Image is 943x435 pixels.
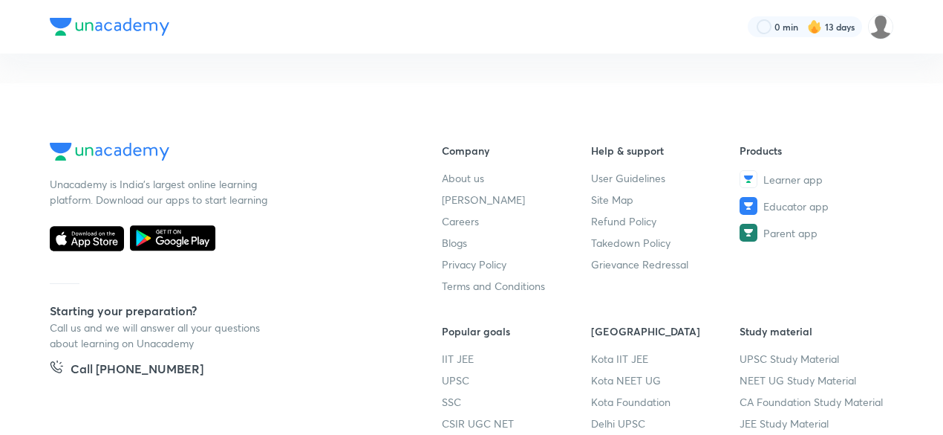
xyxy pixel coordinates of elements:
h6: Products [740,143,889,158]
a: [PERSON_NAME] [442,192,591,207]
img: Learner app [740,170,757,188]
h5: Starting your preparation? [50,302,394,320]
a: SSC [442,394,591,410]
h5: Call [PHONE_NUMBER] [71,360,203,381]
a: UPSC Study Material [740,351,889,367]
h6: Company [442,143,591,158]
a: Privacy Policy [442,257,591,272]
a: Careers [442,213,591,229]
a: Site Map [591,192,740,207]
a: User Guidelines [591,170,740,186]
a: Grievance Redressal [591,257,740,272]
a: NEET UG Study Material [740,373,889,388]
img: Company Logo [50,18,169,36]
a: Learner app [740,170,889,188]
p: Call us and we will answer all your questions about learning on Unacademy [50,320,273,351]
h6: Help & support [591,143,740,158]
span: Careers [442,213,479,229]
img: SAKSHI AGRAWAL [868,14,893,39]
span: Educator app [763,199,829,214]
h6: Study material [740,323,889,339]
span: Learner app [763,172,823,187]
img: Parent app [740,224,757,242]
a: Call [PHONE_NUMBER] [50,360,203,381]
h6: [GEOGRAPHIC_DATA] [591,323,740,339]
img: Educator app [740,197,757,215]
a: Kota Foundation [591,394,740,410]
a: CA Foundation Study Material [740,394,889,410]
a: Refund Policy [591,213,740,229]
h6: Popular goals [442,323,591,339]
a: Company Logo [50,143,394,164]
a: Delhi UPSC [591,416,740,431]
a: About us [442,170,591,186]
img: Company Logo [50,143,169,161]
a: JEE Study Material [740,416,889,431]
p: Unacademy is India’s largest online learning platform. Download our apps to start learning [50,176,273,207]
a: UPSC [442,373,591,388]
a: CSIR UGC NET [442,416,591,431]
img: streak [807,19,822,34]
a: Parent app [740,224,889,242]
a: Kota IIT JEE [591,351,740,367]
a: Blogs [442,235,591,251]
a: IIT JEE [442,351,591,367]
a: Takedown Policy [591,235,740,251]
a: Kota NEET UG [591,373,740,388]
a: Terms and Conditions [442,278,591,294]
a: Educator app [740,197,889,215]
span: Parent app [763,225,818,241]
